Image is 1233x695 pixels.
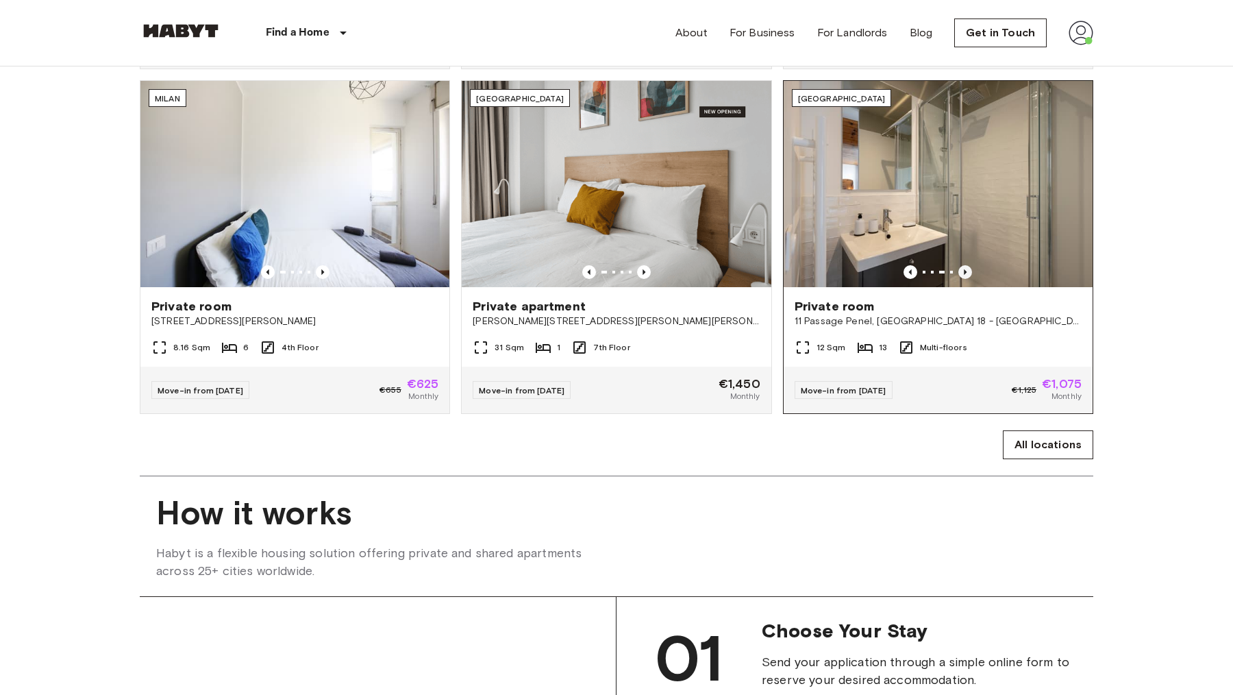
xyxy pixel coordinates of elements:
[173,341,210,354] span: 8.16 Sqm
[266,25,329,41] p: Find a Home
[817,25,888,41] a: For Landlords
[140,81,449,287] img: Marketing picture of unit IT-14-111-001-006
[140,80,450,414] a: Marketing picture of unit IT-14-111-001-006Previous imagePrevious imageMilanPrivate room[STREET_A...
[261,265,275,279] button: Previous image
[557,341,560,354] span: 1
[784,81,1093,287] img: Marketing picture of unit FR-18-011-001-012
[156,493,1077,533] span: How it works
[1069,21,1093,45] img: avatar
[719,378,760,390] span: €1,450
[730,390,760,402] span: Monthly
[1051,390,1082,402] span: Monthly
[801,385,886,395] span: Move-in from [DATE]
[479,385,564,395] span: Move-in from [DATE]
[473,298,586,315] span: Private apartment
[379,384,401,396] span: €655
[151,315,438,328] span: [STREET_ADDRESS][PERSON_NAME]
[675,25,708,41] a: About
[473,315,760,328] span: [PERSON_NAME][STREET_ADDRESS][PERSON_NAME][PERSON_NAME]
[158,385,243,395] span: Move-in from [DATE]
[316,265,329,279] button: Previous image
[476,93,564,103] span: [GEOGRAPHIC_DATA]
[958,265,972,279] button: Previous image
[730,25,795,41] a: For Business
[155,93,180,103] span: Milan
[1012,384,1036,396] span: €1,125
[637,265,651,279] button: Previous image
[798,93,886,103] span: [GEOGRAPHIC_DATA]
[910,25,933,41] a: Blog
[795,315,1082,328] span: 11 Passage Penel, [GEOGRAPHIC_DATA] 18 - [GEOGRAPHIC_DATA]
[495,341,524,354] span: 31 Sqm
[462,81,771,287] img: Marketing picture of unit ES-15-102-734-001
[795,298,875,315] span: Private room
[954,19,1047,47] a: Get in Touch
[407,378,439,390] span: €625
[156,544,616,580] span: Habyt is a flexible housing solution offering private and shared apartments across 25+ cities wor...
[461,80,771,414] a: Marketing picture of unit ES-15-102-734-001Previous imagePrevious image[GEOGRAPHIC_DATA]Private a...
[593,341,630,354] span: 7th Floor
[243,341,249,354] span: 6
[762,653,1071,689] span: Send your application through a simple online form to reserve your desired accommodation.
[879,341,887,354] span: 13
[920,341,967,354] span: Multi-floors
[817,341,846,354] span: 12 Sqm
[1042,378,1082,390] span: €1,075
[282,341,318,354] span: 4th Floor
[582,265,596,279] button: Previous image
[140,24,222,38] img: Habyt
[151,298,232,315] span: Private room
[783,80,1093,414] a: Previous imagePrevious image[GEOGRAPHIC_DATA]Private room11 Passage Penel, [GEOGRAPHIC_DATA] 18 -...
[408,390,438,402] span: Monthly
[762,619,1071,642] span: Choose Your Stay
[1003,430,1093,459] a: All locations
[904,265,917,279] button: Previous image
